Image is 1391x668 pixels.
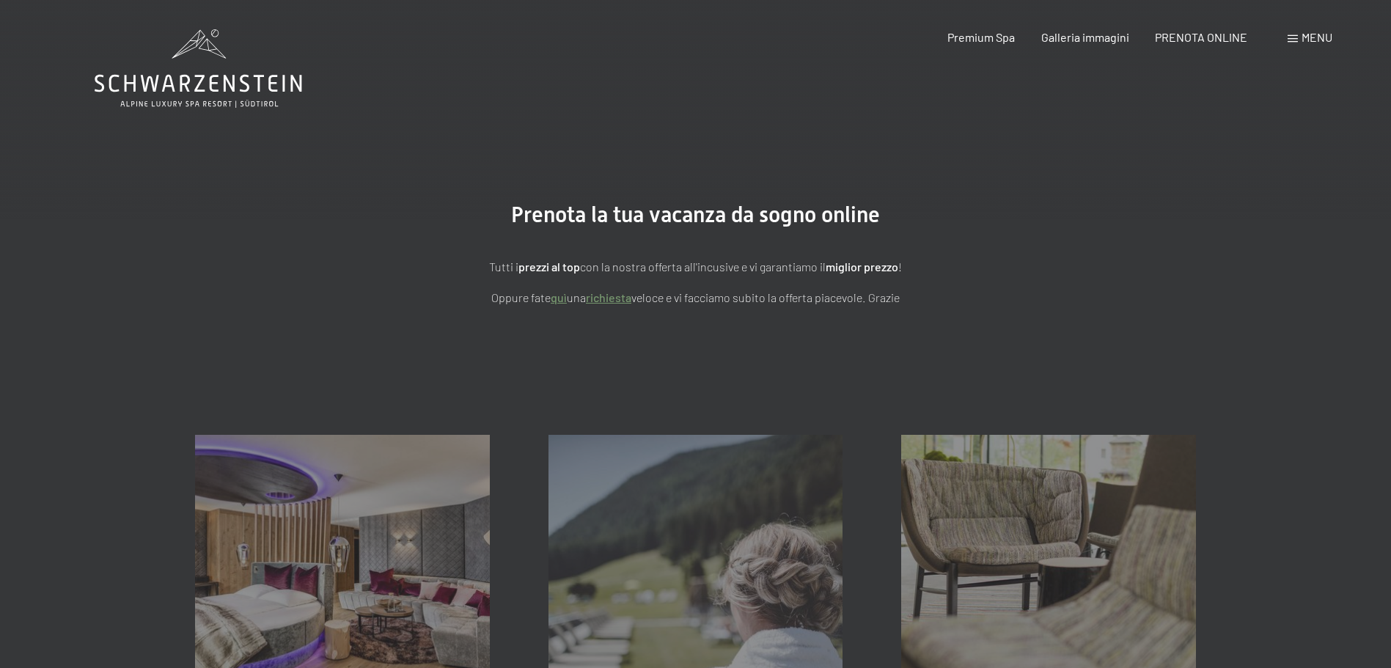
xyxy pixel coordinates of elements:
a: quì [551,290,567,304]
a: richiesta [586,290,631,304]
a: Galleria immagini [1041,30,1129,44]
span: Prenota la tua vacanza da sogno online [511,202,880,227]
span: Menu [1302,30,1332,44]
p: Tutti i con la nostra offerta all'incusive e vi garantiamo il ! [329,257,1062,276]
a: Premium Spa [947,30,1015,44]
a: PRENOTA ONLINE [1155,30,1247,44]
strong: prezzi al top [518,260,580,274]
strong: miglior prezzo [826,260,898,274]
p: Oppure fate una veloce e vi facciamo subito la offerta piacevole. Grazie [329,288,1062,307]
